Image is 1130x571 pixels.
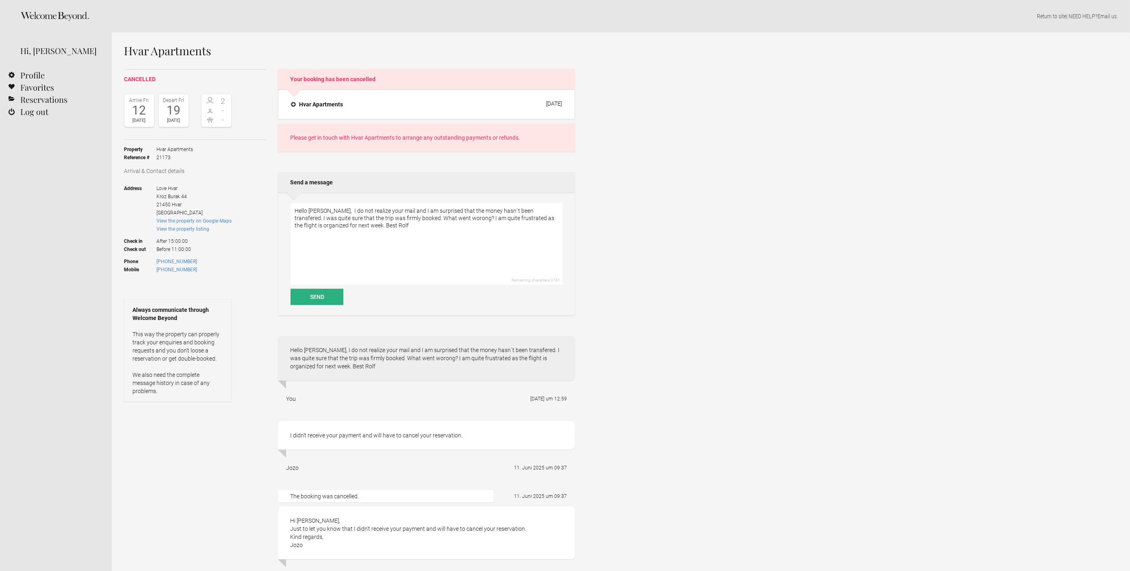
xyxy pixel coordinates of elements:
[126,117,152,125] div: [DATE]
[124,257,156,266] strong: Phone
[124,167,267,175] h3: Arrival & Contact details
[530,396,567,402] flynt-date-display: [DATE] um 12:59
[284,96,568,113] button: Hvar Apartments [DATE]
[278,506,575,559] div: Hi [PERSON_NAME], Just to let you know that I didn't receive your payment and will have to cancel...
[126,96,152,104] div: Arrive Fri
[291,100,343,108] h4: Hvar Apartments
[124,245,156,253] strong: Check out
[156,210,203,216] span: [GEOGRAPHIC_DATA]
[156,233,232,245] span: After 15:00:00
[156,202,171,208] span: 21450
[172,202,182,208] span: Hvar
[514,465,567,471] flynt-date-display: 11. Juni 2025 um 09:37
[124,45,575,57] h1: Hvar Apartments
[161,117,187,125] div: [DATE]
[514,493,567,499] flynt-date-display: 11. Juni 2025 um 09:37
[278,69,575,89] h2: Your booking has been cancelled
[291,289,343,305] button: Send
[1097,13,1117,19] a: Email us
[217,106,230,115] span: -
[156,154,193,162] span: 21173
[132,306,223,322] strong: Always communicate through Welcome Beyond
[156,194,187,199] span: Kroz Burak 44
[124,233,156,245] strong: Check in
[156,245,232,253] span: Before 11:00:00
[156,259,197,264] a: [PHONE_NUMBER]
[1037,13,1066,19] a: Return to site
[124,184,156,217] strong: Address
[124,154,156,162] strong: Reference #
[278,421,575,450] div: I didn't receive your payment and will have to cancel your reservation.
[286,464,299,472] div: Jozo
[132,330,223,395] p: This way the property can properly track your enquiries and booking requests and you don’t loose ...
[290,134,563,142] p: Please get in touch with Hvar Apartments to arrange any outstanding payments or refunds.
[546,100,562,107] div: [DATE]
[156,226,209,232] a: View the property listing
[286,395,296,403] div: You
[156,145,193,154] span: Hvar Apartments
[156,218,232,224] a: View the property on Google Maps
[156,186,178,191] span: Love Hvar
[278,336,575,381] div: Hello [PERSON_NAME], I do not realize your mail and I am surprised that the money hasn´t been tra...
[156,267,197,273] a: [PHONE_NUMBER]
[278,172,575,192] h2: Send a message
[161,104,187,117] div: 19
[20,45,100,57] div: Hi, [PERSON_NAME]
[278,490,494,502] div: The booking was cancelled.
[124,145,156,154] strong: Property
[124,75,267,84] h2: cancelled
[124,266,156,274] strong: Mobile
[161,96,187,104] div: Depart Fri
[217,116,230,124] span: -
[126,104,152,117] div: 12
[217,97,230,105] span: 2
[124,12,1118,20] p: | NEED HELP? .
